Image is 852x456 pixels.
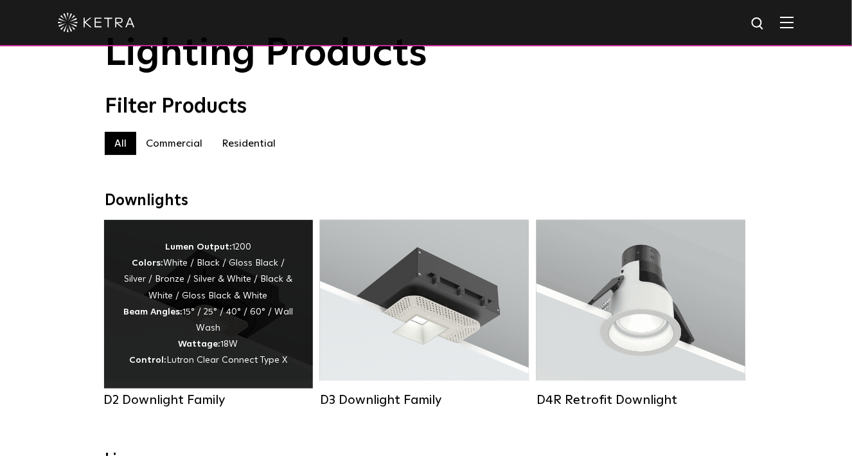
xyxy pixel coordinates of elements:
[320,392,529,408] div: D3 Downlight Family
[104,220,313,408] a: D2 Downlight Family Lumen Output:1200Colors:White / Black / Gloss Black / Silver / Bronze / Silve...
[212,132,285,155] label: Residential
[123,307,182,316] strong: Beam Angles:
[166,356,287,365] span: Lutron Clear Connect Type X
[105,192,747,210] div: Downlights
[58,13,135,32] img: ketra-logo-2019-white
[123,239,294,369] div: 1200 White / Black / Gloss Black / Silver / Bronze / Silver & White / Black & White / Gloss Black...
[179,340,221,349] strong: Wattage:
[165,242,232,251] strong: Lumen Output:
[750,16,767,32] img: search icon
[132,259,163,268] strong: Colors:
[320,220,529,408] a: D3 Downlight Family Lumen Output:700 / 900 / 1100Colors:White / Black / Silver / Bronze / Paintab...
[104,392,313,408] div: D2 Downlight Family
[780,16,794,28] img: Hamburger%20Nav.svg
[136,132,212,155] label: Commercial
[129,356,166,365] strong: Control:
[537,220,745,408] a: D4R Retrofit Downlight Lumen Output:800Colors:White / BlackBeam Angles:15° / 25° / 40° / 60°Watta...
[105,132,136,155] label: All
[537,392,745,408] div: D4R Retrofit Downlight
[105,35,427,73] span: Lighting Products
[105,95,747,119] div: Filter Products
